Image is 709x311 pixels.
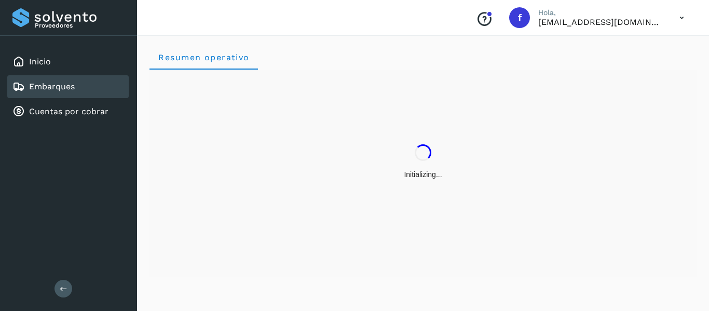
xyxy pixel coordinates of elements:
p: Hola, [538,8,663,17]
a: Embarques [29,82,75,91]
div: Embarques [7,75,129,98]
div: Cuentas por cobrar [7,100,129,123]
p: Proveedores [35,22,125,29]
p: finanzastransportesperez@gmail.com [538,17,663,27]
div: Inicio [7,50,129,73]
span: Resumen operativo [158,52,250,62]
a: Inicio [29,57,51,66]
a: Cuentas por cobrar [29,106,108,116]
